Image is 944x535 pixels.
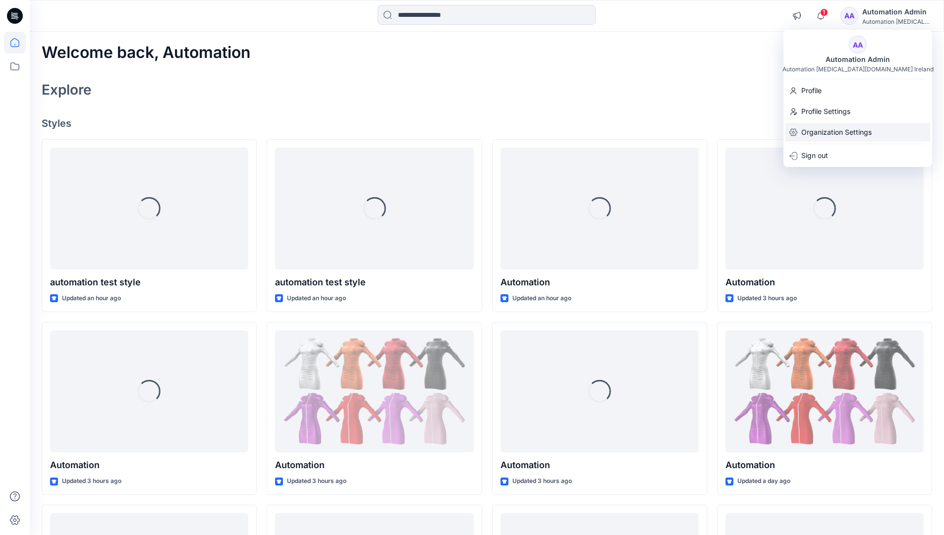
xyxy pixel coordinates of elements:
p: Updated an hour ago [287,293,346,304]
a: Profile Settings [783,102,932,121]
div: AA [849,36,867,53]
p: Organization Settings [801,123,872,142]
a: Profile [783,81,932,100]
h4: Styles [42,117,932,129]
p: Automation [725,275,924,289]
a: Organization Settings [783,123,932,142]
p: Sign out [801,146,828,165]
a: Automation [275,330,473,453]
p: Automation [50,458,248,472]
h2: Explore [42,82,92,98]
p: Automation [275,458,473,472]
p: Profile Settings [801,102,850,121]
h2: Welcome back, Automation [42,44,251,62]
p: Automation [500,458,699,472]
p: Updated an hour ago [62,293,121,304]
p: Automation [500,275,699,289]
a: Automation [725,330,924,453]
div: Automation Admin [820,53,896,65]
div: AA [840,7,858,25]
span: 1 [820,8,828,16]
p: Updated an hour ago [512,293,571,304]
div: Automation Admin [862,6,932,18]
p: Automation [725,458,924,472]
p: automation test style [275,275,473,289]
p: Updated 3 hours ago [512,476,572,486]
p: Updated 3 hours ago [737,293,797,304]
div: Automation [MEDICAL_DATA]... [862,18,932,25]
p: Updated 3 hours ago [287,476,346,486]
p: Updated a day ago [737,476,790,486]
p: Profile [801,81,822,100]
p: automation test style [50,275,248,289]
div: Automation [MEDICAL_DATA][DOMAIN_NAME] Ireland [782,65,934,73]
p: Updated 3 hours ago [62,476,121,486]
